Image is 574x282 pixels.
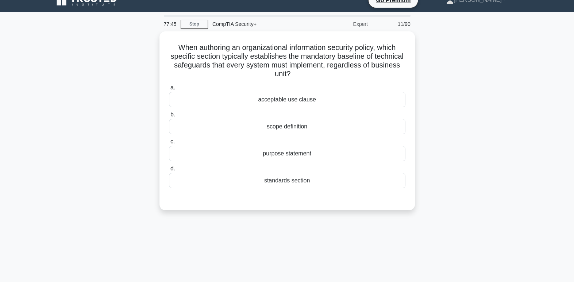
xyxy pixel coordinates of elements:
[169,146,405,161] div: purpose statement
[168,43,406,79] h5: When authoring an organizational information security policy, which specific section typically es...
[181,20,208,29] a: Stop
[170,165,175,171] span: d.
[372,17,415,31] div: 11/90
[159,17,181,31] div: 77:45
[169,173,405,188] div: standards section
[170,111,175,117] span: b.
[169,92,405,107] div: acceptable use clause
[169,119,405,134] div: scope definition
[170,84,175,90] span: a.
[208,17,308,31] div: CompTIA Security+
[308,17,372,31] div: Expert
[170,138,175,144] span: c.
